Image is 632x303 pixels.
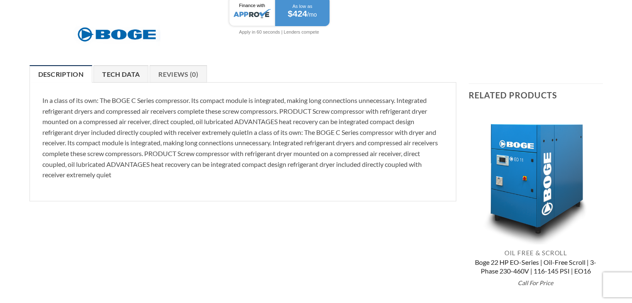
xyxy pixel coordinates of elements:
[469,258,603,277] a: Boge 22 HP EO-Series | Oil-Free Scroll | 3-Phase 230-460V | 116-145 PSI | EO16
[518,279,553,286] em: Call For Price
[150,65,207,83] a: Reviews (0)
[469,84,603,106] h3: Related products
[73,22,160,46] img: Boge
[469,110,603,244] img: Boge 22 HP EO-Series | Oil-Free Scroll | 3-Phase 230-460V | 116-145 PSI | EO16
[469,249,603,257] p: Oil Free & Scroll
[30,65,93,83] a: Description
[42,95,444,180] p: In a class of its own: The BOGE C Series compressor. Its compact module is integrated, making lon...
[93,65,148,83] a: Tech Data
